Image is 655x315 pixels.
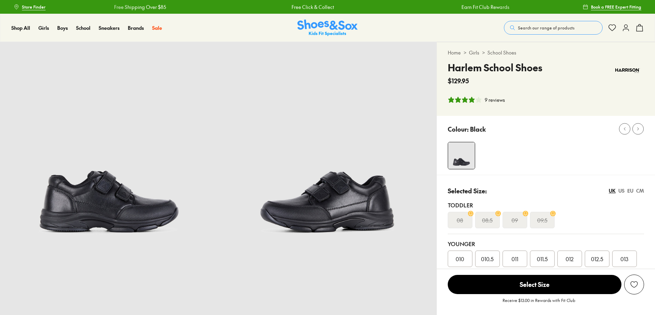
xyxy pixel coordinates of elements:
[583,1,641,13] a: Book a FREE Expert Fitting
[448,240,644,248] div: Younger
[624,275,644,294] button: Add to Wishlist
[620,255,628,263] span: 013
[448,201,644,209] div: Toddler
[99,24,120,31] span: Sneakers
[618,187,625,194] div: US
[611,60,644,81] img: Vendor logo
[609,187,616,194] div: UK
[456,255,464,263] span: 010
[503,297,575,310] p: Receive $13.00 in Rewards with Fit Club
[448,186,487,195] p: Selected Size:
[76,24,90,32] a: School
[57,24,68,31] span: Boys
[11,24,30,32] a: Shop All
[470,124,486,134] p: Black
[113,3,165,11] a: Free Shipping Over $85
[487,49,516,56] a: School Shoes
[290,3,333,11] a: Free Click & Collect
[448,275,621,294] button: Select Size
[297,20,358,36] img: SNS_Logo_Responsive.svg
[152,24,162,31] span: Sale
[99,24,120,32] a: Sneakers
[591,4,641,10] span: Book a FREE Expert Fitting
[566,255,573,263] span: 012
[511,216,518,224] s: 09
[128,24,144,31] span: Brands
[22,4,46,10] span: Store Finder
[504,21,603,35] button: Search our range of products
[481,255,494,263] span: 010.5
[448,142,475,169] img: 4-211617_1
[627,187,633,194] div: EU
[448,60,542,75] h4: Harlem School Shoes
[460,3,508,11] a: Earn Fit Club Rewards
[482,216,493,224] s: 08.5
[448,76,469,85] span: $129.95
[38,24,49,32] a: Girls
[57,24,68,32] a: Boys
[448,96,505,104] button: 4 stars, 9 ratings
[152,24,162,32] a: Sale
[457,216,463,224] s: 08
[128,24,144,32] a: Brands
[38,24,49,31] span: Girls
[469,49,479,56] a: Girls
[591,255,603,263] span: 012.5
[448,49,644,56] div: > >
[485,96,505,104] div: 9 reviews
[636,187,644,194] div: CM
[7,269,34,294] iframe: Gorgias live chat messenger
[76,24,90,31] span: School
[11,24,30,31] span: Shop All
[537,216,547,224] s: 09.5
[448,124,469,134] p: Colour:
[448,49,461,56] a: Home
[537,255,548,263] span: 011.5
[297,20,358,36] a: Shoes & Sox
[14,1,46,13] a: Store Finder
[218,42,436,260] img: 5-211618_1
[511,255,518,263] span: 011
[518,25,574,31] span: Search our range of products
